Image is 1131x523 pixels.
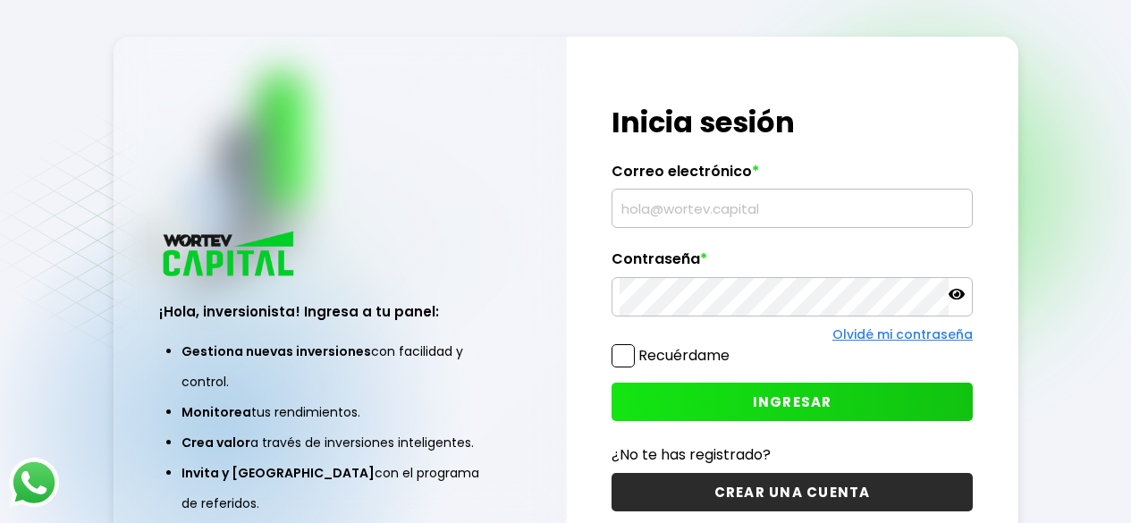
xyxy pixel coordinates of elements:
li: con el programa de referidos. [181,458,498,519]
li: a través de inversiones inteligentes. [181,427,498,458]
span: Gestiona nuevas inversiones [181,342,371,360]
span: Crea valor [181,434,250,451]
h3: ¡Hola, inversionista! Ingresa a tu panel: [159,301,520,322]
label: Contraseña [612,250,973,277]
input: hola@wortev.capital [620,190,965,227]
label: Recuérdame [638,345,730,366]
img: logo_wortev_capital [159,229,300,282]
p: ¿No te has registrado? [612,443,973,466]
button: CREAR UNA CUENTA [612,473,973,511]
li: con facilidad y control. [181,336,498,397]
span: INGRESAR [753,392,832,411]
button: INGRESAR [612,383,973,421]
span: Invita y [GEOGRAPHIC_DATA] [181,464,375,482]
a: Olvidé mi contraseña [832,325,973,343]
span: Monitorea [181,403,251,421]
li: tus rendimientos. [181,397,498,427]
label: Correo electrónico [612,163,973,190]
a: ¿No te has registrado?CREAR UNA CUENTA [612,443,973,511]
h1: Inicia sesión [612,101,973,144]
img: logos_whatsapp-icon.242b2217.svg [9,458,59,508]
